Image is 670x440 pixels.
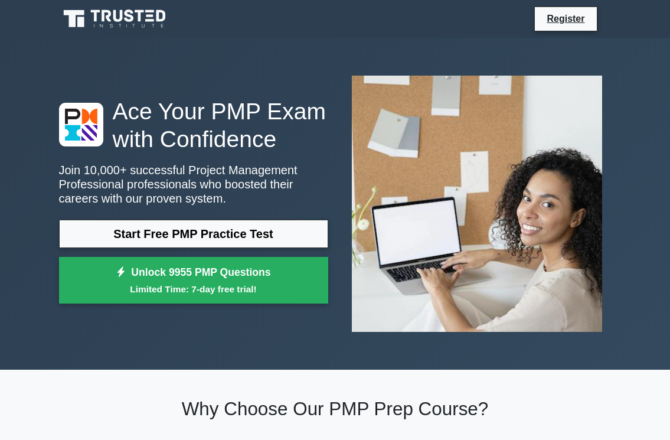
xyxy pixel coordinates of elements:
[59,98,328,154] h1: Ace Your PMP Exam with Confidence
[59,220,328,248] a: Start Free PMP Practice Test
[59,398,612,421] h2: Why Choose Our PMP Prep Course?
[74,282,313,296] small: Limited Time: 7-day free trial!
[540,11,591,26] a: Register
[59,163,328,206] p: Join 10,000+ successful Project Management Professional professionals who boosted their careers w...
[59,257,328,304] a: Unlock 9955 PMP QuestionsLimited Time: 7-day free trial!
